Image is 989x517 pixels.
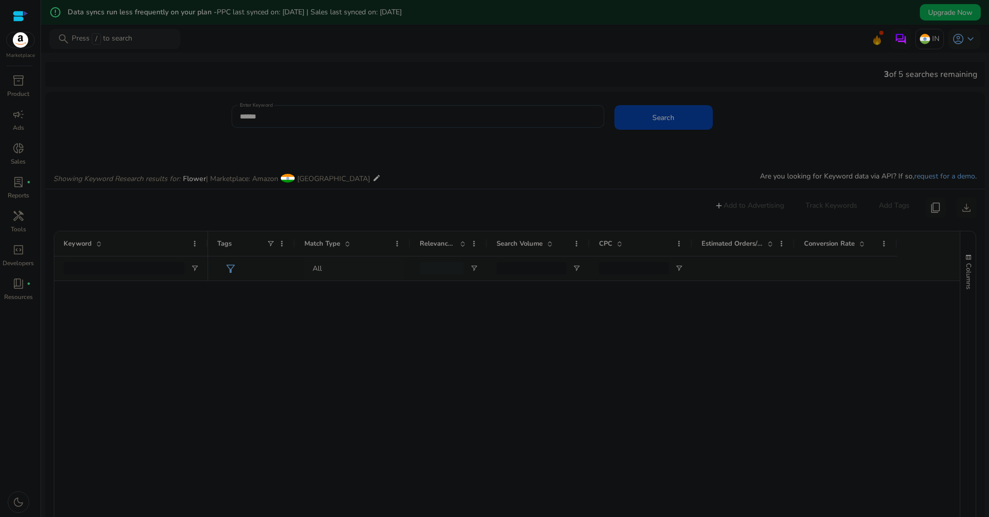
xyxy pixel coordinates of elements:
[72,33,132,45] p: Press to search
[928,7,973,18] span: Upgrade Now
[497,239,543,248] span: Search Volume
[57,33,70,45] span: search
[313,264,322,273] span: All
[7,89,29,98] p: Product
[224,263,237,275] span: filter_alt
[920,4,981,21] button: Upgrade Now
[68,8,402,17] h5: Data syncs run less frequently on your plan -
[4,292,33,302] p: Resources
[675,264,683,272] button: Open Filter Menu
[92,33,101,45] span: /
[240,102,273,109] mat-label: Enter Keyword
[217,7,402,17] span: PPC last synced on: [DATE] | Sales last synced on: [DATE]
[373,172,381,184] mat-icon: edit
[420,239,456,248] span: Relevance Score
[304,239,340,248] span: Match Type
[7,32,34,48] img: amazon.svg
[964,263,973,289] span: Columns
[960,202,973,214] span: download
[13,123,24,132] p: Ads
[8,191,29,200] p: Reports
[932,30,939,48] p: IN
[6,52,35,59] p: Marketplace
[27,180,31,184] span: fiber_manual_record
[884,68,977,81] div: of 5 searches remaining
[572,264,581,272] button: Open Filter Menu
[956,197,977,218] button: download
[217,239,232,248] span: Tags
[914,171,975,181] a: request for a demo
[49,6,61,18] mat-icon: error_outline
[12,210,25,222] span: handyman
[497,262,566,274] input: Search Volume Filter Input
[206,174,278,184] span: | Marketplace: Amazon
[53,174,180,184] i: Showing Keyword Research results for:
[614,105,713,130] button: Search
[27,282,31,286] span: fiber_manual_record
[11,157,26,166] p: Sales
[12,108,25,121] span: campaign
[3,258,34,268] p: Developers
[884,69,889,80] span: 3
[702,239,763,248] span: Estimated Orders/Month
[12,74,25,87] span: inventory_2
[12,176,25,188] span: lab_profile
[12,277,25,290] span: book_4
[760,171,977,182] p: Are you looking for Keyword data via API? If so, .
[804,239,855,248] span: Conversion Rate
[297,174,370,184] span: [GEOGRAPHIC_DATA]
[64,262,184,274] input: Keyword Filter Input
[964,33,977,45] span: keyboard_arrow_down
[11,225,26,234] p: Tools
[652,112,674,123] span: Search
[599,262,669,274] input: CPC Filter Input
[470,264,478,272] button: Open Filter Menu
[952,33,964,45] span: account_circle
[183,174,206,184] span: Flower
[920,34,930,44] img: in.svg
[12,496,25,508] span: dark_mode
[12,244,25,256] span: code_blocks
[64,239,92,248] span: Keyword
[191,264,199,272] button: Open Filter Menu
[599,239,612,248] span: CPC
[12,142,25,154] span: donut_small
